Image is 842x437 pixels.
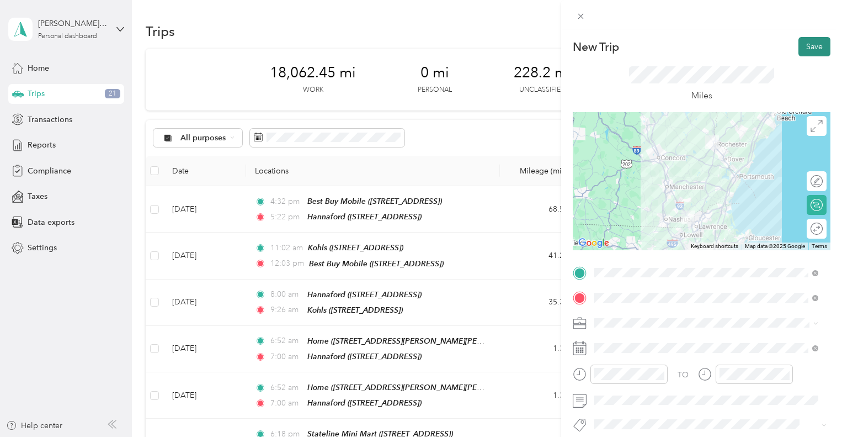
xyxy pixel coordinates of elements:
img: Google [575,236,612,250]
button: Save [798,37,830,56]
span: Map data ©2025 Google [745,243,805,249]
p: Miles [691,89,712,103]
div: TO [678,369,689,381]
a: Open this area in Google Maps (opens a new window) [575,236,612,250]
p: New Trip [573,39,619,55]
button: Keyboard shortcuts [691,243,738,250]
